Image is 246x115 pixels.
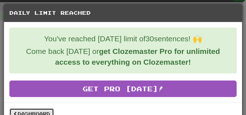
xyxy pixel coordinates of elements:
strong: get Clozemaster Pro for unlimited access to everything on Clozemaster! [55,47,220,66]
p: You've reached [DATE] limit of 30 sentences! 🙌 [15,33,231,44]
a: Get Pro [DATE]! [9,80,237,97]
h5: Daily Limit Reached [9,9,237,17]
p: Come back [DATE] or [15,46,231,68]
